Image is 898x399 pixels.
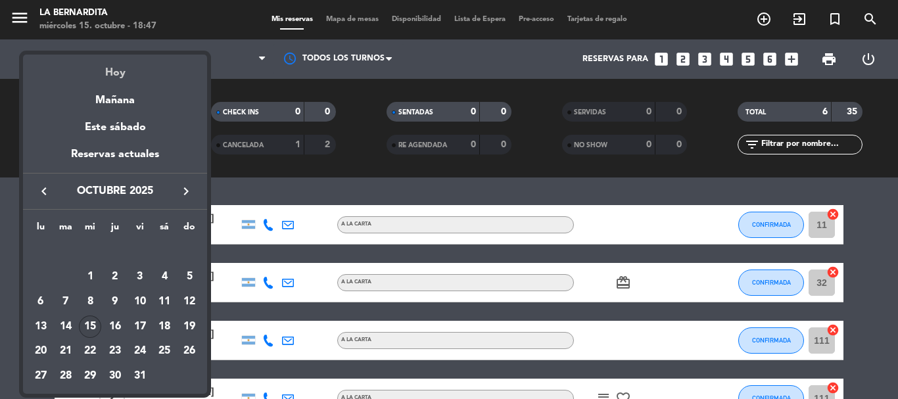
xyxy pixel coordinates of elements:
[129,266,151,288] div: 3
[153,316,176,338] div: 18
[153,220,177,240] th: sábado
[103,220,128,240] th: jueves
[79,340,101,363] div: 22
[177,289,202,314] td: 12 de octubre de 2025
[104,316,126,338] div: 16
[78,265,103,290] td: 1 de octubre de 2025
[129,365,151,387] div: 31
[79,291,101,313] div: 8
[153,265,177,290] td: 4 de octubre de 2025
[178,340,201,363] div: 26
[177,339,202,364] td: 26 de octubre de 2025
[153,291,176,313] div: 11
[23,109,207,146] div: Este sábado
[79,365,101,387] div: 29
[103,314,128,339] td: 16 de octubre de 2025
[53,289,78,314] td: 7 de octubre de 2025
[78,220,103,240] th: miércoles
[28,220,53,240] th: lunes
[53,220,78,240] th: martes
[30,316,52,338] div: 13
[23,82,207,109] div: Mañana
[79,266,101,288] div: 1
[103,289,128,314] td: 9 de octubre de 2025
[104,266,126,288] div: 2
[178,266,201,288] div: 5
[28,240,202,265] td: OCT.
[30,291,52,313] div: 6
[78,314,103,339] td: 15 de octubre de 2025
[53,314,78,339] td: 14 de octubre de 2025
[153,289,177,314] td: 11 de octubre de 2025
[104,291,126,313] div: 9
[78,364,103,388] td: 29 de octubre de 2025
[178,316,201,338] div: 19
[55,340,77,363] div: 21
[153,266,176,288] div: 4
[174,183,198,200] button: keyboard_arrow_right
[128,265,153,290] td: 3 de octubre de 2025
[129,316,151,338] div: 17
[153,314,177,339] td: 18 de octubre de 2025
[23,55,207,82] div: Hoy
[28,289,53,314] td: 6 de octubre de 2025
[79,316,101,338] div: 15
[128,339,153,364] td: 24 de octubre de 2025
[78,339,103,364] td: 22 de octubre de 2025
[30,365,52,387] div: 27
[128,289,153,314] td: 10 de octubre de 2025
[56,183,174,200] span: octubre 2025
[53,364,78,388] td: 28 de octubre de 2025
[53,339,78,364] td: 21 de octubre de 2025
[177,265,202,290] td: 5 de octubre de 2025
[28,339,53,364] td: 20 de octubre de 2025
[104,365,126,387] div: 30
[103,265,128,290] td: 2 de octubre de 2025
[128,364,153,388] td: 31 de octubre de 2025
[55,291,77,313] div: 7
[128,220,153,240] th: viernes
[103,339,128,364] td: 23 de octubre de 2025
[129,291,151,313] div: 10
[32,183,56,200] button: keyboard_arrow_left
[153,340,176,363] div: 25
[128,314,153,339] td: 17 de octubre de 2025
[36,183,52,199] i: keyboard_arrow_left
[129,340,151,363] div: 24
[104,340,126,363] div: 23
[103,364,128,388] td: 30 de octubre de 2025
[153,339,177,364] td: 25 de octubre de 2025
[28,314,53,339] td: 13 de octubre de 2025
[23,146,207,173] div: Reservas actuales
[55,316,77,338] div: 14
[177,220,202,240] th: domingo
[78,289,103,314] td: 8 de octubre de 2025
[177,314,202,339] td: 19 de octubre de 2025
[30,340,52,363] div: 20
[28,364,53,388] td: 27 de octubre de 2025
[178,291,201,313] div: 12
[55,365,77,387] div: 28
[178,183,194,199] i: keyboard_arrow_right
